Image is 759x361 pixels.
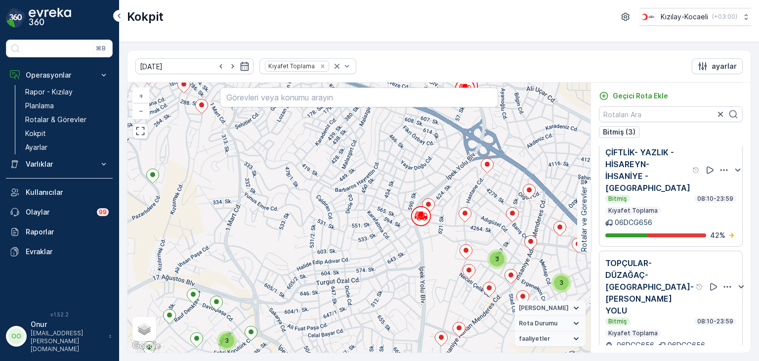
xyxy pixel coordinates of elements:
button: Varlıklar [6,154,113,174]
p: Bitmiş [607,317,628,325]
a: Raporlar [6,222,113,242]
p: 06DCG656 [668,340,705,350]
p: Evraklar [26,247,109,257]
p: Bitmiş (3) [603,127,635,137]
div: Kıyafet Toplama [265,61,316,71]
summary: Rota Durumu [515,316,586,331]
a: Olaylar99 [6,202,113,222]
p: Varlıklar [26,159,93,169]
summary: [PERSON_NAME] [515,301,586,316]
span: + [139,91,143,100]
span: 3 [495,255,499,263]
p: Operasyonlar [26,70,93,80]
p: 08:10-23:59 [696,317,734,325]
p: [EMAIL_ADDRESS][PERSON_NAME][DOMAIN_NAME] [31,329,104,353]
img: logo [6,8,26,28]
p: Rotalar & Görevler [25,115,86,125]
div: 3 [217,331,237,351]
button: Kızılay-Kocaeli(+03:00) [639,8,751,26]
p: Kıyafet Toplama [607,207,659,215]
button: Bitmiş (3) [599,126,639,138]
img: k%C4%B1z%C4%B1lay_0jL9uU1.png [639,11,657,22]
p: Rotalar ve Görevler [579,186,589,252]
p: Ayarlar [25,142,47,152]
p: Kızılay-Kocaeli [661,12,708,22]
p: Kokpit [25,129,46,138]
summary: faaliyetler [515,331,586,347]
span: v 1.52.2 [6,312,113,317]
p: Kokpit [127,9,164,25]
span: − [139,106,144,115]
p: TOPÇULAR-DÜZAĞAÇ-[GEOGRAPHIC_DATA]-[PERSON_NAME] YOLU [605,257,694,316]
div: 3 [551,273,571,293]
p: Bitmiş [607,195,628,203]
p: ayarlar [712,61,737,71]
p: Onur [31,319,104,329]
p: ⌘B [96,45,106,52]
input: Görevleri veya konumu arayın [220,88,498,107]
a: Kullanıcılar [6,182,113,202]
p: 99 [99,208,107,216]
span: faaliyetler [519,335,550,343]
p: Olaylar [26,207,91,217]
p: 06DCG656 [615,340,654,350]
span: Rota Durumu [519,319,557,327]
a: Rotalar & Görevler [21,113,113,127]
a: Kokpit [21,127,113,140]
a: Geçici Rota Ekle [599,91,668,101]
div: Yardım Araç İkonu [696,283,704,291]
p: Rapor - Kızılay [25,87,73,97]
a: Layers [133,318,155,340]
p: Kullanıcılar [26,187,109,197]
div: Yardım Araç İkonu [692,166,700,174]
div: Remove Kıyafet Toplama [317,62,328,70]
div: OO [8,328,24,344]
span: 3 [225,337,229,344]
p: Planlama [25,101,54,111]
button: Operasyonlar [6,65,113,85]
p: 06DCG656 [615,218,652,227]
a: Planlama [21,99,113,113]
p: Raporlar [26,227,109,237]
img: logo_dark-DEwI_e13.png [29,8,71,28]
div: 3 [487,249,507,269]
a: Bu bölgeyi Google Haritalar'da açın (yeni pencerede açılır) [130,340,163,353]
button: ayarlar [692,58,743,74]
input: Rotaları Ara [599,106,743,122]
a: Rapor - Kızılay [21,85,113,99]
p: 08:10-23:59 [696,195,734,203]
a: Evraklar [6,242,113,262]
a: Ayarlar [21,140,113,154]
p: ÇİFTLİK- YAZLIK -HİSAREYN- İHSANİYE -[GEOGRAPHIC_DATA] [605,146,690,194]
img: Google [130,340,163,353]
button: OOOnur[EMAIL_ADDRESS][PERSON_NAME][DOMAIN_NAME] [6,319,113,353]
p: Kıyafet Toplama [607,329,659,337]
a: Yakınlaştır [133,89,148,103]
p: 42 % [710,230,725,240]
a: Uzaklaştır [133,103,148,118]
p: ( +03:00 ) [712,13,737,21]
p: Geçici Rota Ekle [613,91,668,101]
input: dd/mm/yyyy [135,58,253,74]
span: 3 [559,279,563,286]
span: [PERSON_NAME] [519,304,569,312]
